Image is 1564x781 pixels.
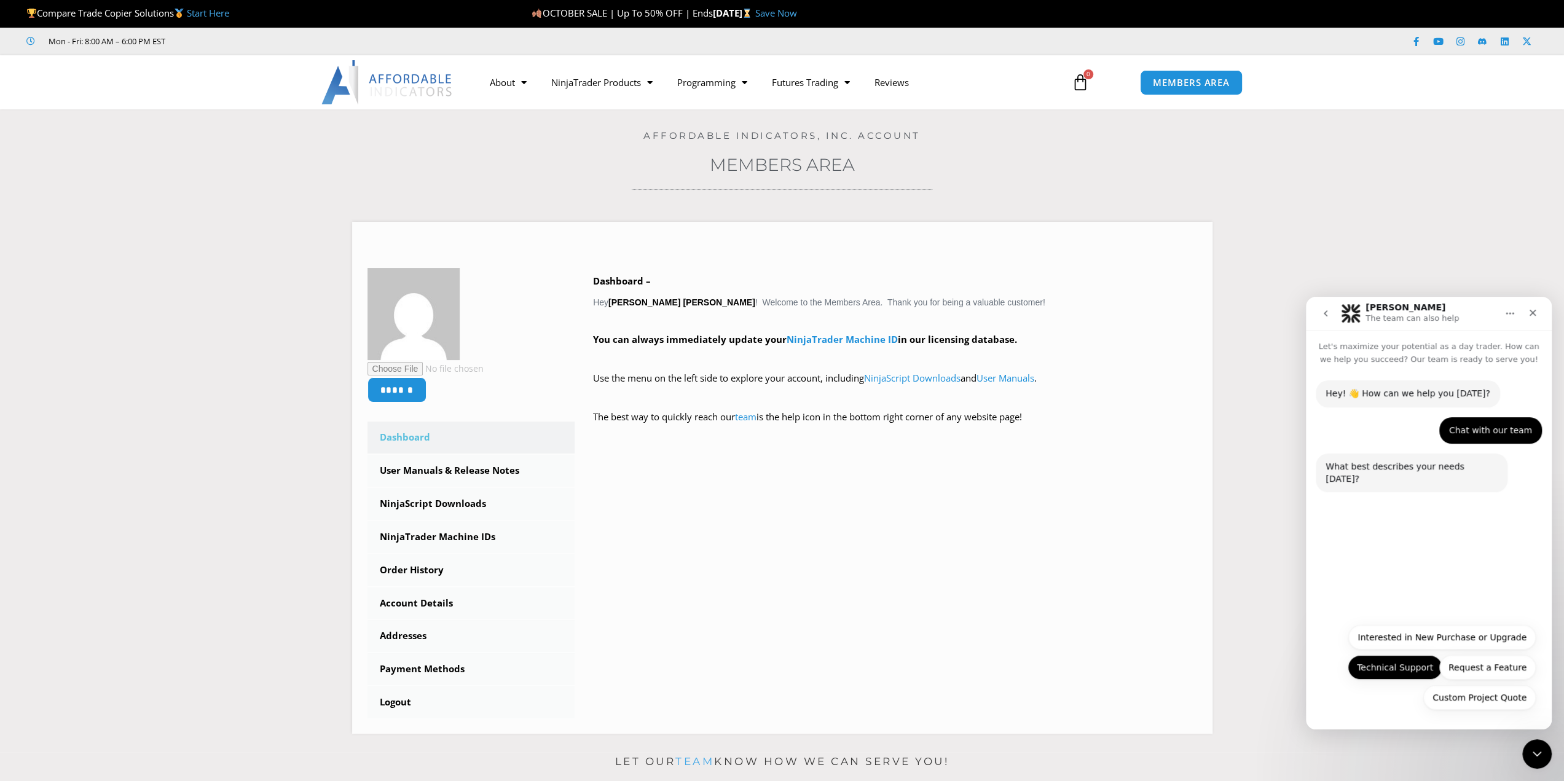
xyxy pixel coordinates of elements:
img: 🏆 [27,9,36,18]
a: MEMBERS AREA [1140,70,1243,95]
a: NinjaScript Downloads [367,488,575,520]
a: Order History [367,554,575,586]
strong: You can always immediately update your in our licensing database. [593,333,1017,345]
a: 0 [1053,65,1107,100]
a: NinjaScript Downloads [864,372,961,384]
span: Compare Trade Copier Solutions [26,7,229,19]
nav: Menu [477,68,1058,96]
span: 0 [1083,69,1093,79]
p: The best way to quickly reach our is the help icon in the bottom right corner of any website page! [593,409,1197,443]
span: Mon - Fri: 8:00 AM – 6:00 PM EST [45,34,165,49]
span: OCTOBER SALE | Up To 50% OFF | Ends [532,7,712,19]
img: ⌛ [742,9,752,18]
a: NinjaTrader Machine ID [787,333,898,345]
a: Payment Methods [367,653,575,685]
strong: [PERSON_NAME] [PERSON_NAME] [608,297,755,307]
a: Members Area [710,154,855,175]
a: Account Details [367,587,575,619]
a: User Manuals [977,372,1034,384]
img: 🍂 [532,9,541,18]
a: Futures Trading [760,68,862,96]
a: team [675,755,714,767]
div: Hey ! Welcome to the Members Area. Thank you for being a valuable customer! [593,273,1197,443]
p: Let our know how we can serve you! [352,752,1212,772]
a: Start Here [187,7,229,19]
a: Save Now [755,7,796,19]
img: 8238e644ec491e7434616f3b299f517a81825848ff9ea252367ca992b10acf87 [367,268,460,360]
a: Dashboard [367,422,575,453]
iframe: Intercom live chat [1522,739,1552,769]
a: Affordable Indicators, Inc. Account [643,130,921,141]
a: About [477,68,539,96]
img: 🥇 [175,9,184,18]
iframe: Customer reviews powered by Trustpilot [183,35,367,47]
a: team [735,410,756,423]
nav: Account pages [367,422,575,718]
a: NinjaTrader Machine IDs [367,521,575,553]
span: MEMBERS AREA [1153,78,1230,87]
strong: [DATE] [712,7,755,19]
img: LogoAI | Affordable Indicators – NinjaTrader [321,60,454,104]
iframe: Intercom live chat [1306,297,1552,729]
a: Addresses [367,620,575,652]
a: Logout [367,686,575,718]
b: Dashboard – [593,275,651,287]
a: Programming [665,68,760,96]
a: User Manuals & Release Notes [367,455,575,487]
a: Reviews [862,68,921,96]
p: Use the menu on the left side to explore your account, including and . [593,370,1197,404]
a: NinjaTrader Products [539,68,665,96]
